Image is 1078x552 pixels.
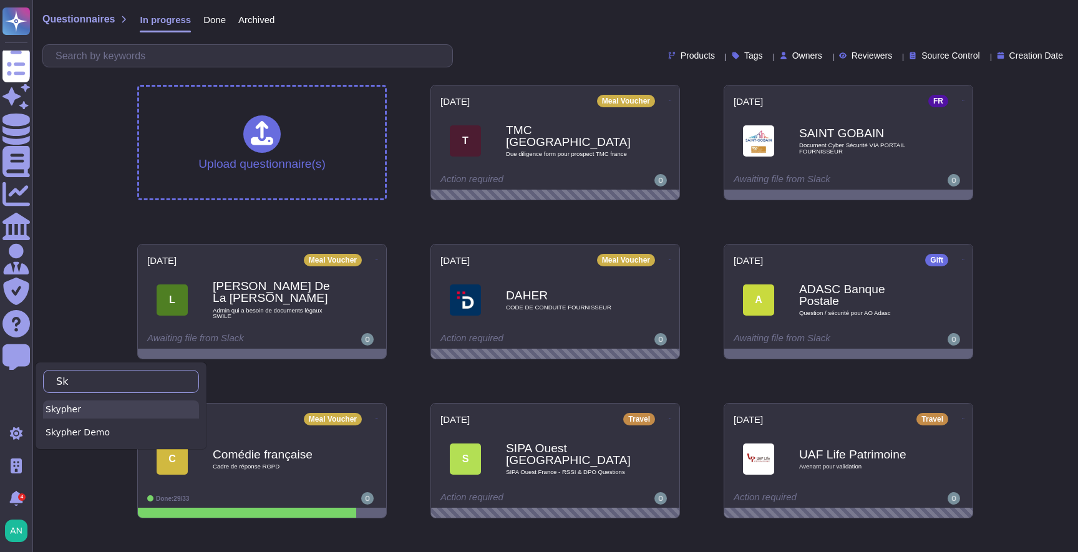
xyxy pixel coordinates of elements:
[147,256,177,265] span: [DATE]
[799,310,924,316] span: Question / sécurité pour AO Adasc
[799,448,924,460] b: UAF Life Patrimoine
[681,51,715,60] span: Products
[734,97,763,106] span: [DATE]
[921,51,979,60] span: Source Control
[213,280,337,304] b: [PERSON_NAME] De La [PERSON_NAME]
[928,95,948,107] div: FR
[743,443,774,475] img: Logo
[744,51,763,60] span: Tags
[304,254,362,266] div: Meal Voucher
[450,284,481,316] img: Logo
[440,97,470,106] span: [DATE]
[43,424,199,442] div: Skypher Demo
[799,142,924,154] span: Document Cyber Sécurité VIA PORTAIL FOURNISSEUR
[18,493,26,501] div: 4
[506,304,631,311] span: CODE DE CONDUITE FOURNISSEUR
[198,115,326,170] div: Upload questionnaire(s)
[156,495,189,502] span: Done: 29/33
[361,333,374,346] img: user
[440,415,470,424] span: [DATE]
[450,125,481,157] div: T
[2,517,36,545] button: user
[743,284,774,316] div: A
[734,415,763,424] span: [DATE]
[916,413,948,425] div: Travel
[925,254,948,266] div: Gift
[440,492,593,505] div: Action required
[799,127,924,139] b: SAINT GOBAIN
[5,520,27,542] img: user
[506,124,631,148] b: TMC [GEOGRAPHIC_DATA]
[799,463,924,470] span: Avenant pour validation
[213,463,337,470] span: Cadre de réponse RGPD
[440,333,593,346] div: Action required
[743,125,774,157] img: Logo
[440,174,593,186] div: Action required
[506,151,631,157] span: Due diligence form pour prospect TMC france
[734,492,886,505] div: Action required
[948,174,960,186] img: user
[213,448,337,460] b: Comédie française
[597,254,655,266] div: Meal Voucher
[238,15,274,24] span: Archived
[792,51,822,60] span: Owners
[203,15,226,24] span: Done
[734,256,763,265] span: [DATE]
[654,492,667,505] img: user
[1009,51,1063,60] span: Creation Date
[623,413,655,425] div: Travel
[140,15,191,24] span: In progress
[506,442,631,466] b: SIPA Ouest [GEOGRAPHIC_DATA]
[948,492,960,505] img: user
[43,400,199,419] div: Skypher
[213,307,337,319] span: Admin qui a besoin de documents légaux SWILE
[147,333,300,346] div: Awaiting file from Slack
[597,95,655,107] div: Meal Voucher
[734,333,886,346] div: Awaiting file from Slack
[654,174,667,186] img: user
[654,333,667,346] img: user
[361,492,374,505] img: user
[852,51,892,60] span: Reviewers
[506,289,631,301] b: DAHER
[42,14,115,24] span: Questionnaires
[734,174,886,186] div: Awaiting file from Slack
[49,45,452,67] input: Search by keywords
[440,256,470,265] span: [DATE]
[50,370,186,392] input: Search company
[157,284,188,316] div: L
[948,333,960,346] img: user
[304,413,362,425] div: Meal Voucher
[450,443,481,475] div: S
[157,443,188,475] div: C
[799,283,924,307] b: ADASC Banque Postale
[506,469,631,475] span: SIPA Ouest France - RSSI & DPO Questions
